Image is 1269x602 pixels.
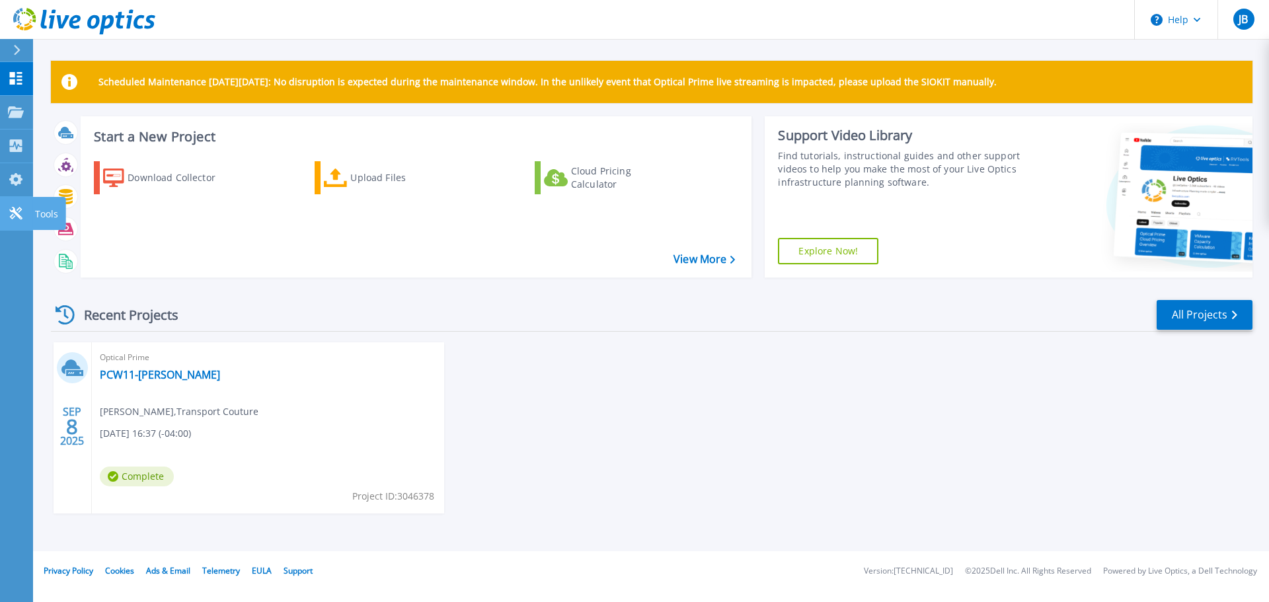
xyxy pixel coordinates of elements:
[202,565,240,576] a: Telemetry
[128,165,233,191] div: Download Collector
[673,253,735,266] a: View More
[778,238,878,264] a: Explore Now!
[100,426,191,441] span: [DATE] 16:37 (-04:00)
[1239,14,1248,24] span: JB
[778,149,1026,189] div: Find tutorials, instructional guides and other support videos to help you make the most of your L...
[252,565,272,576] a: EULA
[100,467,174,486] span: Complete
[146,565,190,576] a: Ads & Email
[66,421,78,432] span: 8
[965,567,1091,576] li: © 2025 Dell Inc. All Rights Reserved
[315,161,462,194] a: Upload Files
[94,130,735,144] h3: Start a New Project
[105,565,134,576] a: Cookies
[350,165,456,191] div: Upload Files
[864,567,953,576] li: Version: [TECHNICAL_ID]
[1157,300,1252,330] a: All Projects
[535,161,682,194] a: Cloud Pricing Calculator
[98,77,997,87] p: Scheduled Maintenance [DATE][DATE]: No disruption is expected during the maintenance window. In t...
[59,402,85,451] div: SEP 2025
[778,127,1026,144] div: Support Video Library
[571,165,677,191] div: Cloud Pricing Calculator
[352,489,434,504] span: Project ID: 3046378
[284,565,313,576] a: Support
[1103,567,1257,576] li: Powered by Live Optics, a Dell Technology
[100,350,436,365] span: Optical Prime
[100,368,220,381] a: PCW11-[PERSON_NAME]
[100,404,258,419] span: [PERSON_NAME] , Transport Couture
[94,161,241,194] a: Download Collector
[44,565,93,576] a: Privacy Policy
[51,299,196,331] div: Recent Projects
[35,197,58,231] p: Tools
